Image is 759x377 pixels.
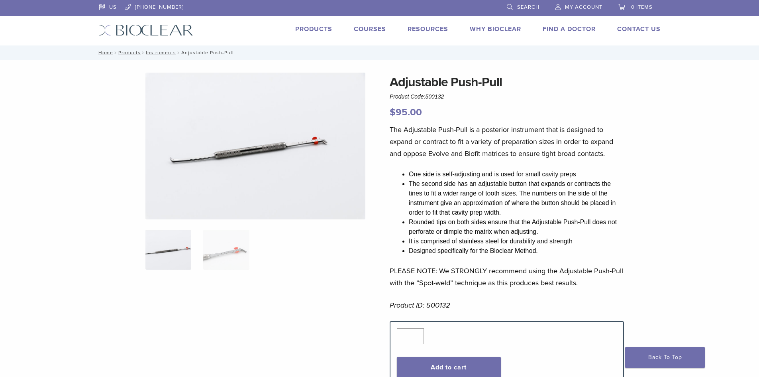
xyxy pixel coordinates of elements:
bdi: 95.00 [390,107,422,118]
img: Adjustable Push-Pull - Image 2 [203,230,249,270]
a: Courses [354,25,386,33]
span: / [141,51,146,55]
span: 0 items [631,4,653,10]
img: IMG_0024-324x324.jpg [145,230,191,270]
img: IMG_0024 [145,73,365,219]
a: Products [118,50,141,55]
span: $ [390,107,396,118]
h1: Adjustable Push-Pull [390,73,624,92]
span: It is comprised of stainless steel for durability and strength [409,238,573,245]
a: Back To Top [625,347,705,368]
span: Product Code: [390,93,444,100]
a: Products [295,25,332,33]
em: Product ID: 500132 [390,301,450,310]
a: Instruments [146,50,176,55]
span: The second side has an adjustable button that expands or contracts the tines to fit a wider range... [409,180,616,216]
span: / [113,51,118,55]
span: Rounded tips on both sides ensure that the Adjustable Push-Pull does not perforate or dimple the ... [409,219,617,235]
span: One side is self-adjusting and is used for small cavity preps [409,171,576,178]
a: Home [96,50,113,55]
span: PLEASE NOTE: We STRONGLY recommend using the Adjustable Push-Pull with the “Spot-weld” technique ... [390,266,623,287]
nav: Adjustable Push-Pull [93,45,667,60]
span: My Account [565,4,602,10]
a: Resources [408,25,448,33]
span: Designed specifically for the Bioclear Method. [409,247,538,254]
a: Contact Us [617,25,661,33]
span: / [176,51,181,55]
img: Bioclear [99,24,193,36]
span: The Adjustable Push-Pull is a posterior instrument that is designed to expand or contract to fit ... [390,125,613,158]
a: Find A Doctor [543,25,596,33]
span: 500132 [426,93,444,100]
span: Search [517,4,539,10]
a: Why Bioclear [470,25,521,33]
